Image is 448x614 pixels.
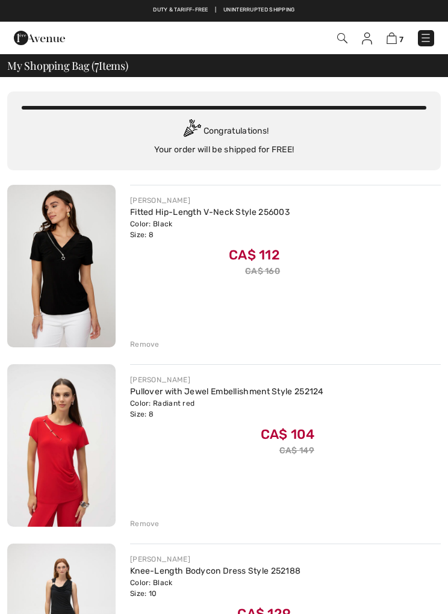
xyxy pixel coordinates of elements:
div: [PERSON_NAME] [130,195,290,206]
a: Knee-Length Bodycon Dress Style 252188 [130,566,300,576]
div: [PERSON_NAME] [130,374,324,385]
s: CA$ 149 [279,445,314,456]
img: Pullover with Jewel Embellishment Style 252124 [7,364,116,527]
img: My Info [362,33,372,45]
div: Congratulations! Your order will be shipped for FREE! [22,119,426,156]
a: 1ère Avenue [14,33,65,43]
div: [PERSON_NAME] [130,554,300,565]
img: Shopping Bag [387,33,397,44]
span: CA$ 104 [261,426,314,442]
div: Remove [130,518,160,529]
div: Color: Black Size: 8 [130,219,290,240]
a: Pullover with Jewel Embellishment Style 252124 [130,386,324,397]
span: My Shopping Bag ( Items) [7,60,128,71]
img: Menu [420,32,432,44]
img: Congratulation2.svg [179,119,204,143]
s: CA$ 160 [245,266,280,276]
div: Color: Black Size: 10 [130,577,300,599]
a: 7 [387,32,403,45]
img: Search [337,33,347,43]
img: Fitted Hip-Length V-Neck Style 256003 [7,185,116,347]
span: 7 [95,58,99,72]
span: 7 [399,35,403,44]
img: 1ère Avenue [14,26,65,50]
div: Remove [130,339,160,350]
a: Fitted Hip-Length V-Neck Style 256003 [130,207,290,217]
div: Color: Radiant red Size: 8 [130,398,324,420]
span: CA$ 112 [229,247,280,263]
